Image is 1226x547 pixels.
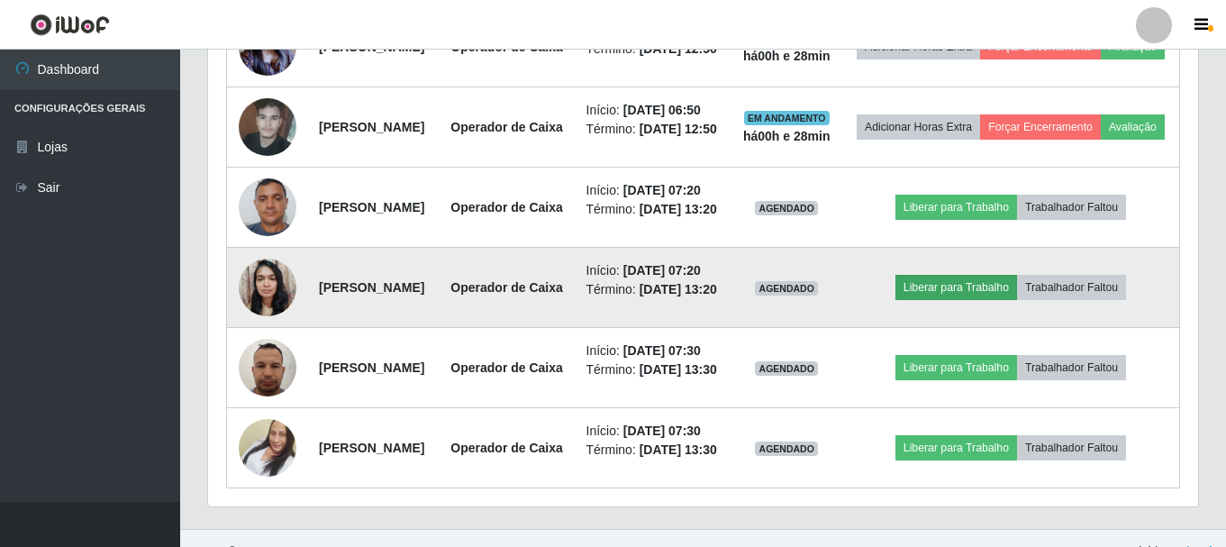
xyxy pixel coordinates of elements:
li: Término: [586,200,721,219]
time: [DATE] 06:50 [623,103,701,117]
button: Trabalhador Faltou [1017,195,1126,220]
time: [DATE] 13:30 [640,442,717,457]
time: [DATE] 13:20 [640,282,717,296]
img: 1713995308559.jpeg [239,169,296,245]
li: Término: [586,120,721,139]
button: Trabalhador Faltou [1017,275,1126,300]
strong: [PERSON_NAME] [319,360,424,375]
img: 1742563763298.jpeg [239,397,296,499]
time: [DATE] 13:20 [640,202,717,216]
button: Trabalhador Faltou [1017,355,1126,380]
li: Término: [586,280,721,299]
button: Forçar Encerramento [980,114,1101,140]
button: Liberar para Trabalho [895,275,1017,300]
span: AGENDADO [755,201,818,215]
time: [DATE] 13:30 [640,362,717,377]
strong: [PERSON_NAME] [319,280,424,295]
strong: Operador de Caixa [450,40,563,54]
img: CoreUI Logo [30,14,110,36]
strong: [PERSON_NAME] [319,441,424,455]
time: [DATE] 07:20 [623,263,701,278]
strong: Operador de Caixa [450,360,563,375]
span: AGENDADO [755,361,818,376]
span: AGENDADO [755,442,818,456]
button: Avaliação [1101,114,1165,140]
img: 1701473418754.jpeg [239,329,296,406]
button: Liberar para Trabalho [895,355,1017,380]
time: [DATE] 07:30 [623,424,701,438]
strong: há 00 h e 28 min [743,129,831,143]
img: 1717609421755.jpeg [239,88,296,165]
time: [DATE] 07:20 [623,183,701,197]
span: AGENDADO [755,281,818,296]
strong: Operador de Caixa [450,280,563,295]
strong: [PERSON_NAME] [319,40,424,54]
strong: Operador de Caixa [450,441,563,455]
button: Liberar para Trabalho [895,195,1017,220]
li: Início: [586,422,721,441]
li: Início: [586,261,721,280]
strong: [PERSON_NAME] [319,200,424,214]
li: Término: [586,441,721,460]
strong: há 00 h e 28 min [743,49,831,63]
time: [DATE] 07:30 [623,343,701,358]
button: Trabalhador Faltou [1017,435,1126,460]
li: Início: [586,101,721,120]
span: EM ANDAMENTO [744,111,830,125]
button: Adicionar Horas Extra [857,114,980,140]
li: Início: [586,342,721,360]
img: 1736008247371.jpeg [239,249,296,325]
strong: Operador de Caixa [450,120,563,134]
strong: [PERSON_NAME] [319,120,424,134]
strong: Operador de Caixa [450,200,563,214]
li: Término: [586,360,721,379]
time: [DATE] 12:50 [640,122,717,136]
li: Início: [586,181,721,200]
button: Liberar para Trabalho [895,435,1017,460]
